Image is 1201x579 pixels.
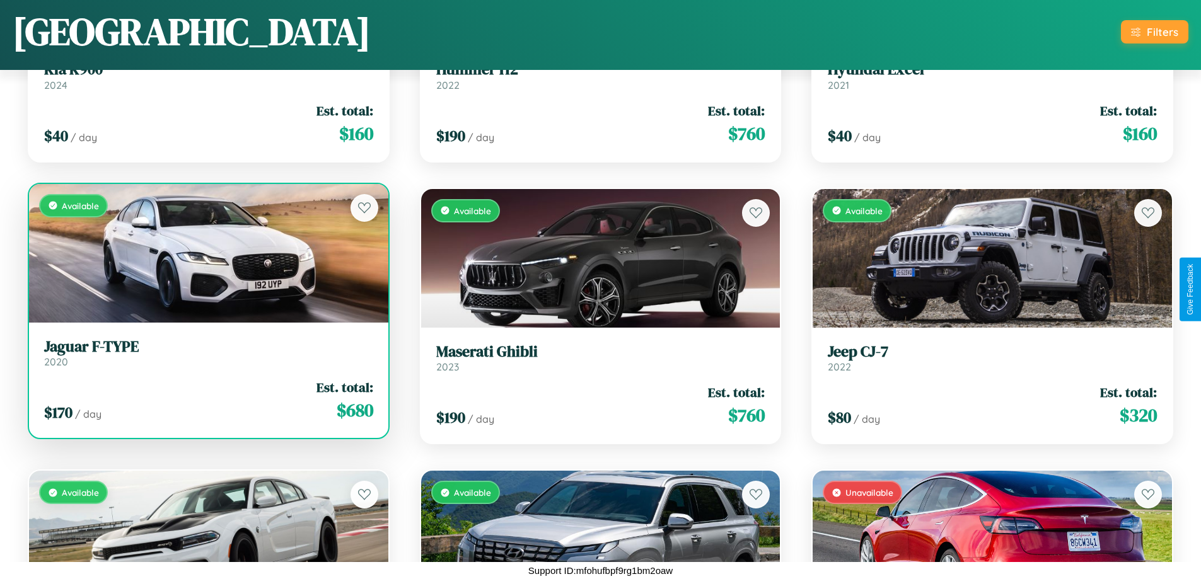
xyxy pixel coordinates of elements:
[44,402,73,423] span: $ 170
[454,205,491,216] span: Available
[44,338,373,356] h3: Jaguar F-TYPE
[44,60,373,91] a: Kia K9002024
[1100,101,1157,120] span: Est. total:
[854,413,880,425] span: / day
[454,487,491,498] span: Available
[436,343,765,361] h3: Maserati Ghibli
[44,79,67,91] span: 2024
[436,60,765,91] a: Hummer H22022
[845,487,893,498] span: Unavailable
[828,60,1157,91] a: Hyundai Excel2021
[71,131,97,144] span: / day
[316,101,373,120] span: Est. total:
[728,121,765,146] span: $ 760
[828,79,849,91] span: 2021
[436,407,465,428] span: $ 190
[1120,403,1157,428] span: $ 320
[1186,264,1195,315] div: Give Feedback
[44,355,68,368] span: 2020
[44,60,373,79] h3: Kia K900
[1123,121,1157,146] span: $ 160
[1100,383,1157,401] span: Est. total:
[44,338,373,369] a: Jaguar F-TYPE2020
[13,6,371,57] h1: [GEOGRAPHIC_DATA]
[828,407,851,428] span: $ 80
[316,378,373,396] span: Est. total:
[828,125,852,146] span: $ 40
[436,60,765,79] h3: Hummer H2
[436,125,465,146] span: $ 190
[468,131,494,144] span: / day
[1121,20,1188,43] button: Filters
[528,562,673,579] p: Support ID: mfohufbpf9rg1bm2oaw
[339,121,373,146] span: $ 160
[436,360,459,373] span: 2023
[1147,25,1178,38] div: Filters
[728,403,765,428] span: $ 760
[468,413,494,425] span: / day
[708,101,765,120] span: Est. total:
[828,343,1157,361] h3: Jeep CJ-7
[436,79,460,91] span: 2022
[854,131,881,144] span: / day
[828,360,851,373] span: 2022
[436,343,765,374] a: Maserati Ghibli2023
[845,205,883,216] span: Available
[828,60,1157,79] h3: Hyundai Excel
[828,343,1157,374] a: Jeep CJ-72022
[337,398,373,423] span: $ 680
[44,125,68,146] span: $ 40
[75,408,102,420] span: / day
[62,200,99,211] span: Available
[708,383,765,401] span: Est. total:
[62,487,99,498] span: Available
